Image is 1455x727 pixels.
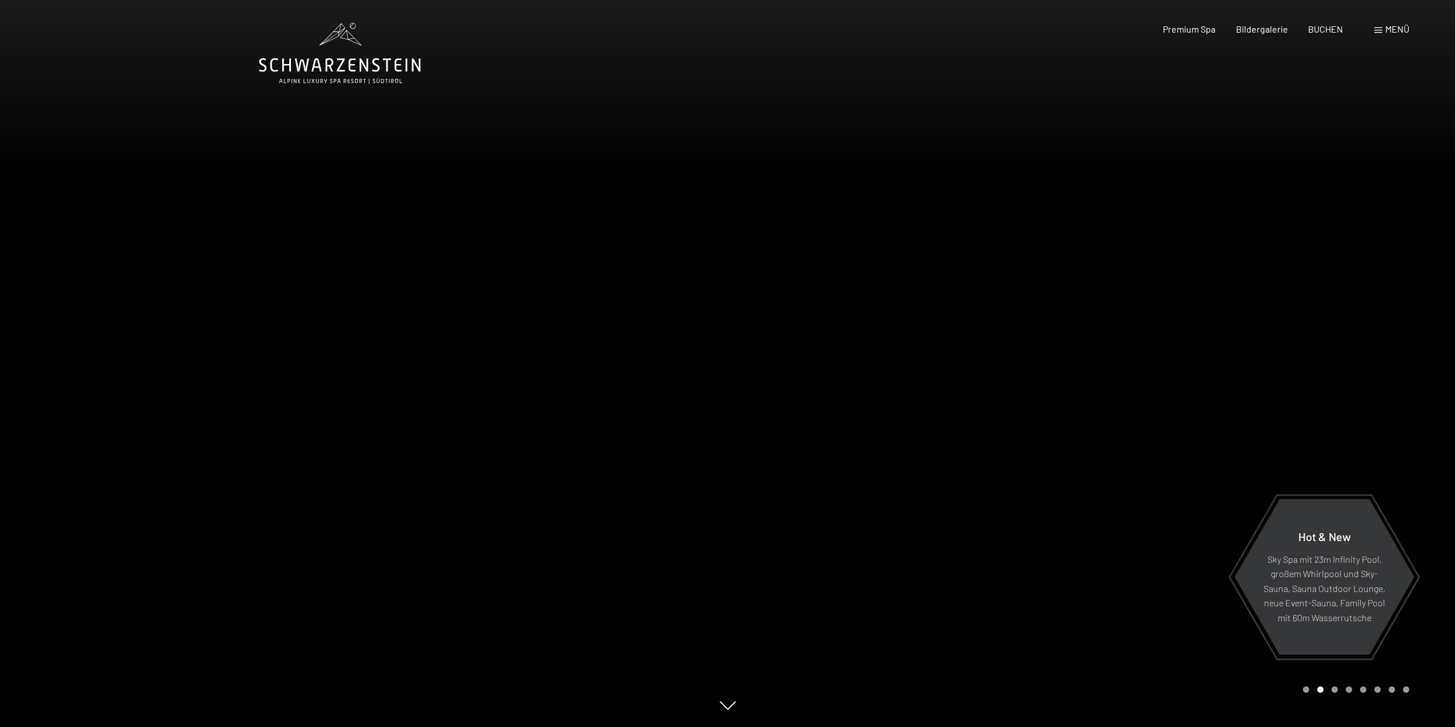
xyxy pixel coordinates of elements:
div: Carousel Page 1 [1303,686,1309,693]
div: Carousel Page 5 [1360,686,1366,693]
a: Hot & New Sky Spa mit 23m Infinity Pool, großem Whirlpool und Sky-Sauna, Sauna Outdoor Lounge, ne... [1234,498,1415,656]
div: Carousel Page 8 [1403,686,1409,693]
div: Carousel Page 2 (Current Slide) [1317,686,1324,693]
a: BUCHEN [1308,23,1343,34]
span: Menü [1385,23,1409,34]
div: Carousel Page 7 [1389,686,1395,693]
div: Carousel Page 3 [1332,686,1338,693]
span: Hot & New [1298,529,1351,543]
div: Carousel Page 4 [1346,686,1352,693]
p: Sky Spa mit 23m Infinity Pool, großem Whirlpool und Sky-Sauna, Sauna Outdoor Lounge, neue Event-S... [1262,551,1386,625]
a: Premium Spa [1163,23,1215,34]
div: Carousel Pagination [1299,686,1409,693]
div: Carousel Page 6 [1374,686,1381,693]
a: Bildergalerie [1236,23,1288,34]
